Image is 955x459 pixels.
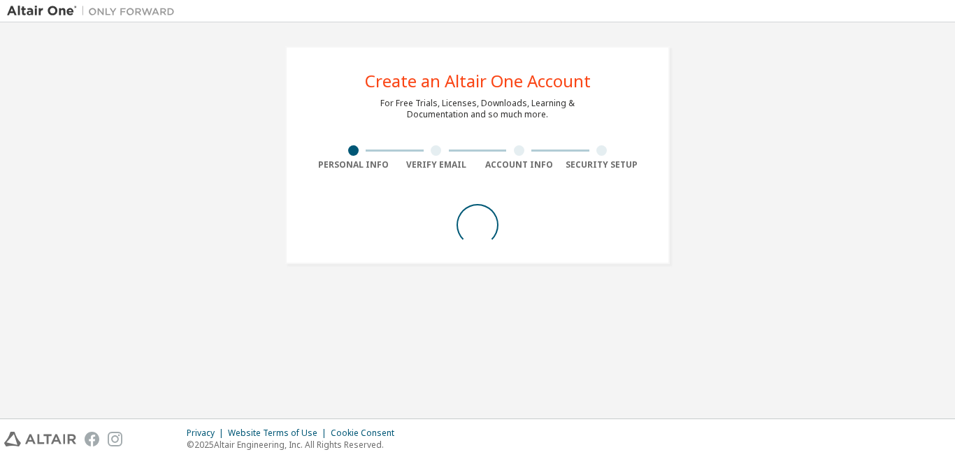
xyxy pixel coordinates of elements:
[380,98,575,120] div: For Free Trials, Licenses, Downloads, Learning & Documentation and so much more.
[477,159,561,170] div: Account Info
[561,159,644,170] div: Security Setup
[187,428,228,439] div: Privacy
[365,73,591,89] div: Create an Altair One Account
[4,432,76,446] img: altair_logo.svg
[228,428,331,439] div: Website Terms of Use
[312,159,395,170] div: Personal Info
[395,159,478,170] div: Verify Email
[108,432,122,446] img: instagram.svg
[7,4,182,18] img: Altair One
[187,439,403,451] p: © 2025 Altair Engineering, Inc. All Rights Reserved.
[331,428,403,439] div: Cookie Consent
[85,432,99,446] img: facebook.svg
